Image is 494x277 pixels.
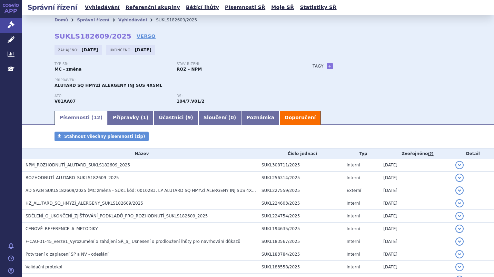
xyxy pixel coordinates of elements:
[26,214,208,218] span: SDĚLENÍ_O_UKONČENÍ_ZJIŠŤOVÁNÍ_PODKLADŮ_PRO_ROZHODNUTÍ_SUKLS182609_2025
[279,111,321,125] a: Doporučení
[258,248,343,261] td: SUKL183784/2025
[77,18,109,22] a: Správní řízení
[313,62,324,70] h3: Tagy
[452,148,494,159] th: Detail
[241,111,279,125] a: Poznámka
[135,48,151,52] strong: [DATE]
[258,148,343,159] th: Číslo jednací
[22,2,83,12] h2: Správní řízení
[258,261,343,274] td: SUKL183558/2025
[455,186,464,195] button: detail
[230,115,234,120] span: 0
[198,111,241,125] a: Sloučení (0)
[22,148,258,159] th: Název
[455,263,464,271] button: detail
[137,33,156,40] a: VERSO
[347,188,361,193] span: Externí
[143,115,146,120] span: 1
[26,239,240,244] span: F-CAU-31-45_verze1_Vyrozumění o zahájení SŘ_a_ Usnesení o prodloužení lhůty pro navrhování důkazů
[347,163,360,167] span: Interní
[55,67,81,72] strong: MC - změna
[177,99,190,104] strong: terapeutické extrakty alergenů - standardizované, injekční depotní
[154,111,198,125] a: Účastníci (9)
[93,115,100,120] span: 12
[327,63,333,69] a: +
[82,48,98,52] strong: [DATE]
[58,47,80,53] span: Zahájeno:
[428,152,434,156] abbr: (?)
[258,159,343,172] td: SUKL308711/2025
[55,94,170,98] p: ATC:
[26,226,98,231] span: CENOVÉ_REFERENCE_A_METODIKY
[380,235,452,248] td: [DATE]
[110,47,133,53] span: Ukončeno:
[177,62,292,66] p: Stav řízení:
[380,248,452,261] td: [DATE]
[55,18,68,22] a: Domů
[269,3,296,12] a: Moje SŘ
[184,3,221,12] a: Běžící lhůty
[455,237,464,246] button: detail
[55,132,149,141] a: Stáhnout všechny písemnosti (zip)
[26,265,62,269] span: Validační protokol
[258,172,343,184] td: SUKL256314/2025
[108,111,154,125] a: Přípravky (1)
[123,3,182,12] a: Referenční skupiny
[380,172,452,184] td: [DATE]
[258,223,343,235] td: SUKL194635/2025
[347,265,360,269] span: Interní
[177,94,292,98] p: RS:
[380,210,452,223] td: [DATE]
[455,225,464,233] button: detail
[347,239,360,244] span: Interní
[26,163,130,167] span: NPM_ROZHODNUTÍ_ALUTARD_SUKLS182609_2025
[347,201,360,206] span: Interní
[26,252,108,257] span: Potvrzení o zaplacení SP a NV - odeslání
[177,94,299,104] div: ,
[55,99,76,104] strong: HMYZÍ ALERGENY
[26,175,119,180] span: ROZHODNUTÍ_ALUTARD_SUKLS182609_2025
[258,197,343,210] td: SUKL224603/2025
[223,3,267,12] a: Písemnosti SŘ
[83,3,122,12] a: Vyhledávání
[258,184,343,197] td: SUKL227559/2025
[347,214,360,218] span: Interní
[455,174,464,182] button: detail
[380,261,452,274] td: [DATE]
[380,184,452,197] td: [DATE]
[347,252,360,257] span: Interní
[455,212,464,220] button: detail
[55,111,108,125] a: Písemnosti (12)
[258,210,343,223] td: SUKL224754/2025
[380,159,452,172] td: [DATE]
[455,199,464,207] button: detail
[177,67,202,72] strong: ROZ – NPM
[26,188,262,193] span: AD SPZN SUKLS182609/2025 (MC změna - SÚKL kód: 0010283, LP ALUTARD SQ HMYZÍ ALERGENY INJ SUS 4X5ML)
[343,148,380,159] th: Typ
[118,18,147,22] a: Vyhledávání
[380,148,452,159] th: Zveřejněno
[55,83,162,88] span: ALUTARD SQ HMYZÍ ALERGENY INJ SUS 4X5ML
[258,235,343,248] td: SUKL183567/2025
[55,32,131,40] strong: SUKLS182609/2025
[455,250,464,258] button: detail
[156,15,206,25] li: SUKLS182609/2025
[347,226,360,231] span: Interní
[191,99,205,104] strong: standardizované terapeutické extrakty hmyzích alergenů
[347,175,360,180] span: Interní
[26,201,143,206] span: HZ_ALUTARD_SQ_HMYZÍ_ALERGENY_SUKLS182609/2025
[55,78,299,82] p: Přípravek:
[188,115,191,120] span: 9
[298,3,338,12] a: Statistiky SŘ
[380,223,452,235] td: [DATE]
[55,62,170,66] p: Typ SŘ:
[455,161,464,169] button: detail
[64,134,145,139] span: Stáhnout všechny písemnosti (zip)
[380,197,452,210] td: [DATE]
